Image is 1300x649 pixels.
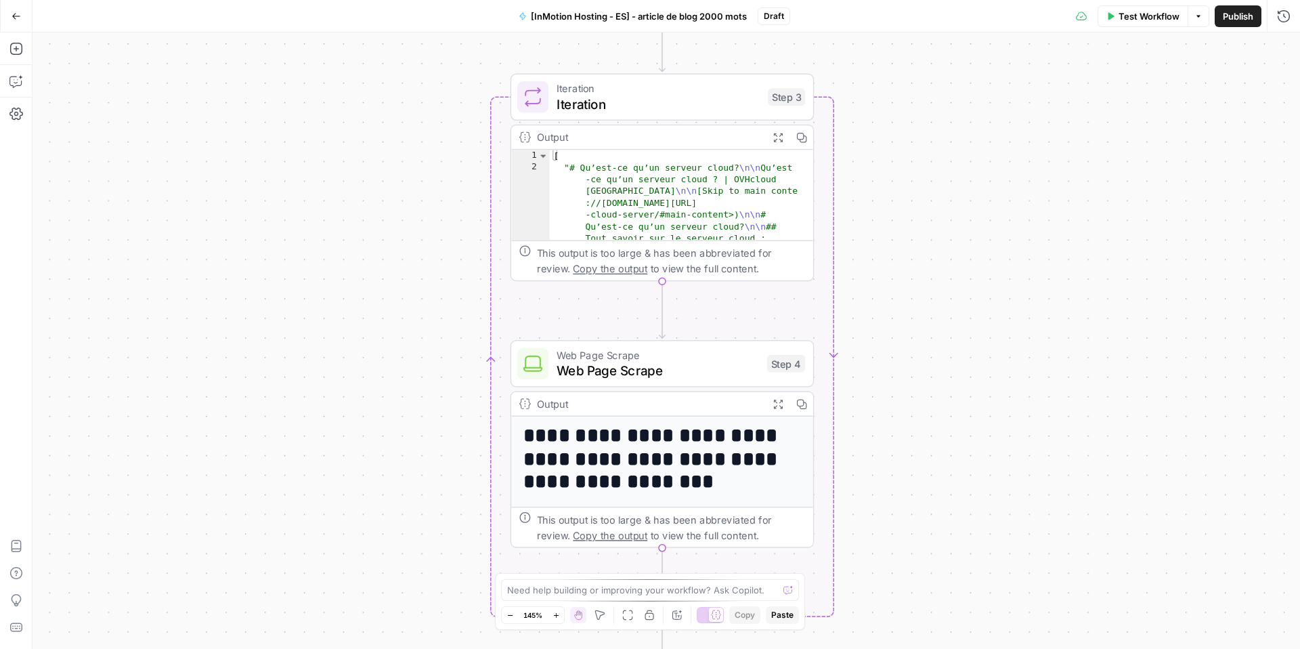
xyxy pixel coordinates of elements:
span: 145% [523,610,542,621]
span: Copy the output [573,529,647,541]
span: Web Page Scrape [557,360,760,380]
div: Step 3 [768,88,805,106]
span: Publish [1223,9,1253,23]
div: Output [537,129,760,145]
span: Paste [771,609,794,621]
span: Test Workflow [1119,9,1179,23]
span: Draft [764,10,784,22]
span: Iteration [557,94,760,114]
g: Edge from step_2 to step_3 [659,15,666,72]
div: Step 4 [767,355,805,373]
button: Publish [1215,5,1261,27]
button: Test Workflow [1098,5,1188,27]
span: Web Page Scrape [557,347,760,362]
span: Copy [735,609,755,621]
button: Copy [729,606,760,624]
button: Paste [766,606,799,624]
span: Copy the output [573,263,647,274]
span: Iteration [557,81,760,96]
div: This output is too large & has been abbreviated for review. to view the full content. [537,245,805,276]
div: This output is too large & has been abbreviated for review. to view the full content. [537,511,805,543]
div: Output [537,396,760,412]
span: [InMotion Hosting - ES] - article de blog 2000 mots [531,9,747,23]
g: Edge from step_3 to step_4 [659,281,666,338]
button: [InMotion Hosting - ES] - article de blog 2000 mots [511,5,755,27]
div: 1 [511,150,549,161]
div: LoopIterationIterationStep 3Output[ "# Qu’est-ce qu’un serveur cloud?\n\nQu’est -ce qu’un serveur... [511,73,815,281]
span: Toggle code folding, rows 1 through 3 [538,150,548,161]
div: Complete [511,607,815,629]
